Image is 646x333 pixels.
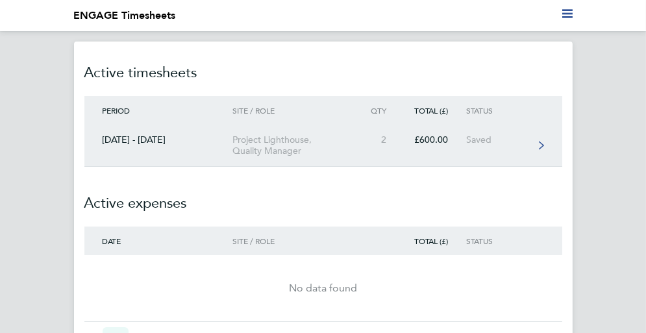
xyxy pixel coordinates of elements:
h2: Active timesheets [84,62,562,96]
div: Total (£) [404,106,467,115]
div: Status [466,236,533,245]
div: Project Lighthouse, Quality Manager [232,134,356,156]
div: Saved [466,134,533,145]
div: 2 [356,134,404,145]
div: Site / Role [232,236,356,245]
div: £600.00 [404,134,467,145]
div: Status [466,106,533,115]
h2: Active expenses [84,167,562,227]
a: [DATE] - [DATE]Project Lighthouse, Quality Manager2£600.00Saved [84,125,562,167]
div: Qty [356,106,404,115]
div: Site / Role [232,106,356,115]
div: [DATE] - [DATE] [84,134,232,145]
div: Date [84,236,232,245]
div: No data found [84,280,562,296]
li: ENGAGE Timesheets [74,8,176,23]
div: Total (£) [404,236,467,245]
span: Period [103,105,130,116]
